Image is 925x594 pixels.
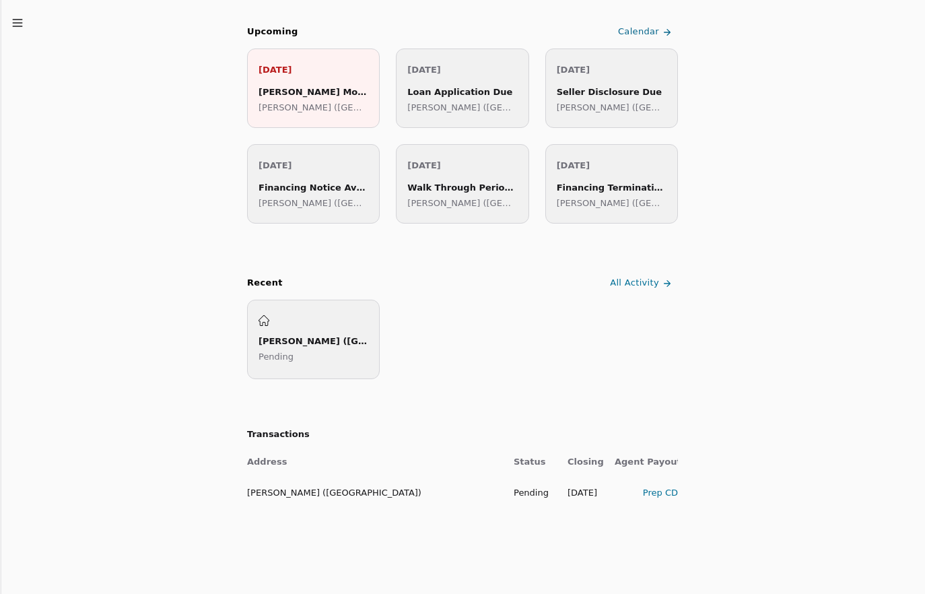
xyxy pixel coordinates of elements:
a: [DATE]Walk Through Period Begins[PERSON_NAME] ([GEOGRAPHIC_DATA]) [396,144,528,224]
div: Loan Application Due [407,85,517,99]
p: [DATE] [259,158,368,172]
div: Financing Notice Available [259,180,368,195]
th: Agent Payout [604,447,678,477]
h2: Transactions [247,428,678,442]
p: [DATE] [407,63,517,77]
p: [DATE] [557,158,666,172]
div: Seller Disclosure Due [557,85,666,99]
a: [DATE]Financing Termination Deadline[PERSON_NAME] ([GEOGRAPHIC_DATA]) [545,144,678,224]
div: [PERSON_NAME] Money Due [259,85,368,99]
a: [DATE]Loan Application Due[PERSON_NAME] ([GEOGRAPHIC_DATA]) [396,48,528,128]
a: Calendar [615,21,678,43]
div: [PERSON_NAME] ([GEOGRAPHIC_DATA]) [259,334,368,348]
td: [PERSON_NAME] ([GEOGRAPHIC_DATA]) [247,477,503,508]
div: Walk Through Period Begins [407,180,517,195]
span: Calendar [618,25,659,39]
p: [DATE] [259,63,368,77]
td: [DATE] [557,477,604,508]
p: [PERSON_NAME] ([GEOGRAPHIC_DATA]) [407,196,517,210]
p: [DATE] [557,63,666,77]
th: Closing [557,447,604,477]
a: All Activity [607,272,678,294]
p: [PERSON_NAME] ([GEOGRAPHIC_DATA]) [259,100,368,114]
td: Pending [503,477,557,508]
h2: Upcoming [247,25,298,39]
a: [DATE][PERSON_NAME] Money Due[PERSON_NAME] ([GEOGRAPHIC_DATA]) [247,48,380,128]
p: [PERSON_NAME] ([GEOGRAPHIC_DATA]) [557,196,666,210]
th: Address [247,447,503,477]
div: Recent [247,276,283,290]
p: [PERSON_NAME] ([GEOGRAPHIC_DATA]) [259,196,368,210]
p: [PERSON_NAME] ([GEOGRAPHIC_DATA]) [407,100,517,114]
p: [PERSON_NAME] ([GEOGRAPHIC_DATA]) [557,100,666,114]
div: Financing Termination Deadline [557,180,666,195]
a: [PERSON_NAME] ([GEOGRAPHIC_DATA])Pending [247,300,380,379]
div: Prep CD [615,486,678,500]
p: Pending [259,350,368,364]
a: [DATE]Seller Disclosure Due[PERSON_NAME] ([GEOGRAPHIC_DATA]) [545,48,678,128]
span: All Activity [610,276,659,290]
a: [DATE]Financing Notice Available[PERSON_NAME] ([GEOGRAPHIC_DATA]) [247,144,380,224]
th: Status [503,447,557,477]
p: [DATE] [407,158,517,172]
